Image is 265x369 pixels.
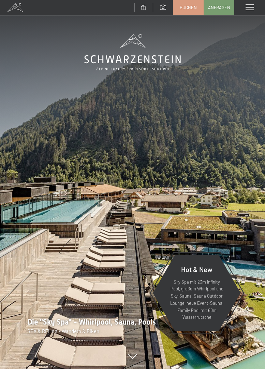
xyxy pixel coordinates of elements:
span: 8 [247,327,250,335]
p: Sky Spa mit 23m Infinity Pool, großem Whirlpool und Sky-Sauna, Sauna Outdoor Lounge, neue Event-S... [170,278,224,321]
span: Die "Sky Spa" - Whirlpool, Sauna, Pools [27,318,156,326]
span: SPA & RELAX - Wandern & Biken [27,328,99,334]
a: Buchen [173,0,203,15]
span: Hot & New [181,265,212,273]
span: 1 [243,327,245,335]
a: Hot & New Sky Spa mit 23m Infinity Pool, großem Whirlpool und Sky-Sauna, Sauna Outdoor Lounge, ne... [152,255,241,331]
span: Anfragen [208,4,230,11]
a: Anfragen [204,0,234,15]
span: Buchen [180,4,197,11]
span: / [245,327,247,335]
